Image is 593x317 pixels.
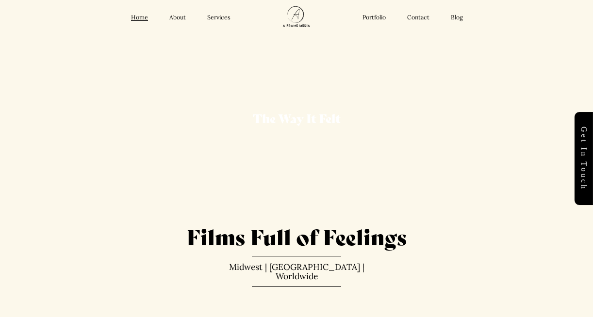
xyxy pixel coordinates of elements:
[362,14,386,21] a: Portfolio
[407,14,429,21] a: Contact
[131,14,148,21] a: Home
[15,222,578,250] h1: Films Full of Feelings
[253,109,341,127] span: The Way It Felt
[228,262,365,281] p: Midwest | [GEOGRAPHIC_DATA] | Worldwide
[575,112,593,205] a: Get in touch
[207,14,231,21] a: Services
[451,14,463,21] a: Blog
[169,14,186,21] a: About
